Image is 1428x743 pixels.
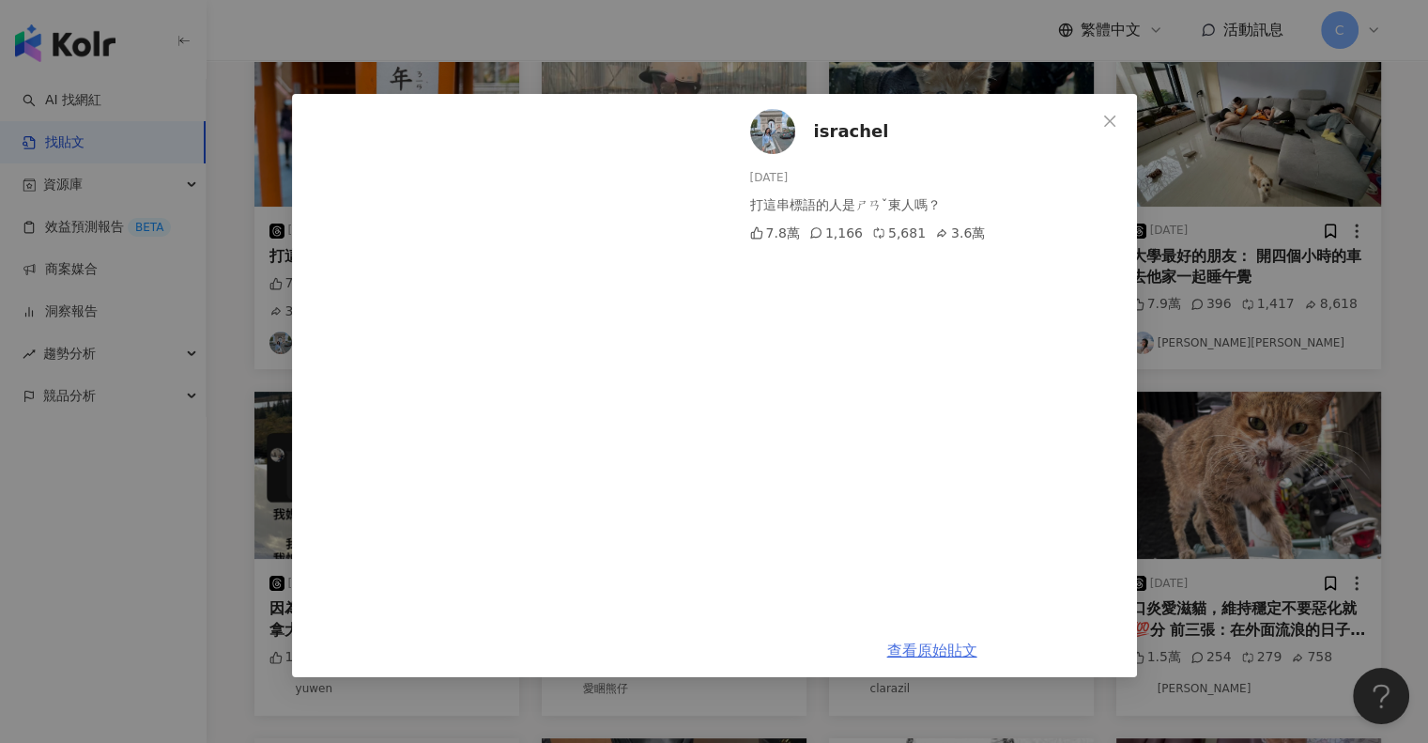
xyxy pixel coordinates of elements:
span: israchel [814,118,889,145]
div: 5,681 [872,223,926,243]
a: 查看原始貼文 [887,642,977,659]
div: [DATE] [750,169,1122,187]
span: close [1102,114,1117,129]
div: 打這串標語的人是ㄕㄢˇ東人嗎？ [750,194,1122,215]
div: 1,166 [809,223,863,243]
div: 3.6萬 [935,223,985,243]
img: KOL Avatar [750,109,795,154]
button: Close [1091,102,1129,140]
div: 7.8萬 [750,223,800,243]
a: KOL Avatarisrachel [750,109,1096,154]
